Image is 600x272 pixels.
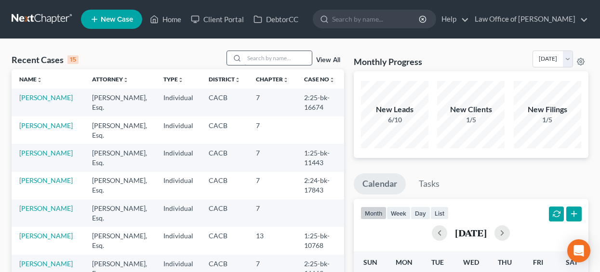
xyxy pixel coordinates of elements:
a: Home [145,11,186,28]
span: Tue [431,258,444,266]
td: CACB [201,199,248,227]
a: [PERSON_NAME] [19,259,73,268]
td: [PERSON_NAME], Esq. [84,172,156,199]
a: [PERSON_NAME] [19,121,73,130]
div: 1/5 [514,115,581,125]
a: Attorneyunfold_more [92,76,129,83]
td: 1:25-bk-11443 [296,144,344,171]
td: 2:24-bk-17843 [296,172,344,199]
i: unfold_more [37,77,42,83]
span: Sun [363,258,377,266]
a: [PERSON_NAME] [19,93,73,102]
div: 1/5 [437,115,505,125]
td: [PERSON_NAME], Esq. [84,227,156,254]
a: Typeunfold_more [163,76,184,83]
span: Fri [533,258,543,266]
i: unfold_more [235,77,240,83]
input: Search by name... [244,51,312,65]
span: Thu [498,258,512,266]
td: 1:25-bk-10768 [296,227,344,254]
div: New Leads [361,104,428,115]
a: [PERSON_NAME] [19,204,73,212]
input: Search by name... [332,10,420,28]
td: [PERSON_NAME], Esq. [84,144,156,171]
i: unfold_more [178,77,184,83]
i: unfold_more [329,77,335,83]
a: Districtunfold_more [209,76,240,83]
button: month [360,207,387,220]
a: Help [437,11,469,28]
a: Case Nounfold_more [304,76,335,83]
td: CACB [201,172,248,199]
a: View All [316,57,340,64]
h3: Monthly Progress [354,56,422,67]
a: [PERSON_NAME] [19,176,73,184]
a: Client Portal [186,11,249,28]
button: day [411,207,430,220]
td: CACB [201,89,248,116]
a: [PERSON_NAME] [19,232,73,240]
span: Wed [463,258,479,266]
td: 7 [248,172,296,199]
td: Individual [156,117,201,144]
a: [PERSON_NAME] [19,149,73,157]
a: Calendar [354,173,406,194]
div: Open Intercom Messenger [567,239,590,262]
td: 2:25-bk-16674 [296,89,344,116]
td: Individual [156,144,201,171]
td: 13 [248,227,296,254]
button: week [387,207,411,220]
i: unfold_more [123,77,129,83]
td: [PERSON_NAME], Esq. [84,89,156,116]
td: Individual [156,172,201,199]
td: CACB [201,144,248,171]
div: 15 [67,55,79,64]
td: CACB [201,117,248,144]
a: Law Office of [PERSON_NAME] [470,11,588,28]
td: Individual [156,227,201,254]
td: 7 [248,199,296,227]
td: [PERSON_NAME], Esq. [84,117,156,144]
td: 7 [248,117,296,144]
span: Mon [396,258,413,266]
div: New Clients [437,104,505,115]
h2: [DATE] [455,228,487,238]
button: list [430,207,449,220]
span: New Case [101,16,133,23]
i: unfold_more [283,77,289,83]
a: Tasks [410,173,448,194]
td: CACB [201,227,248,254]
a: Nameunfold_more [19,76,42,83]
span: Sat [566,258,578,266]
div: 6/10 [361,115,428,125]
td: [PERSON_NAME], Esq. [84,199,156,227]
a: Chapterunfold_more [256,76,289,83]
td: Individual [156,199,201,227]
a: DebtorCC [249,11,303,28]
td: 7 [248,89,296,116]
div: Recent Cases [12,54,79,65]
div: New Filings [514,104,581,115]
td: 7 [248,144,296,171]
td: Individual [156,89,201,116]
